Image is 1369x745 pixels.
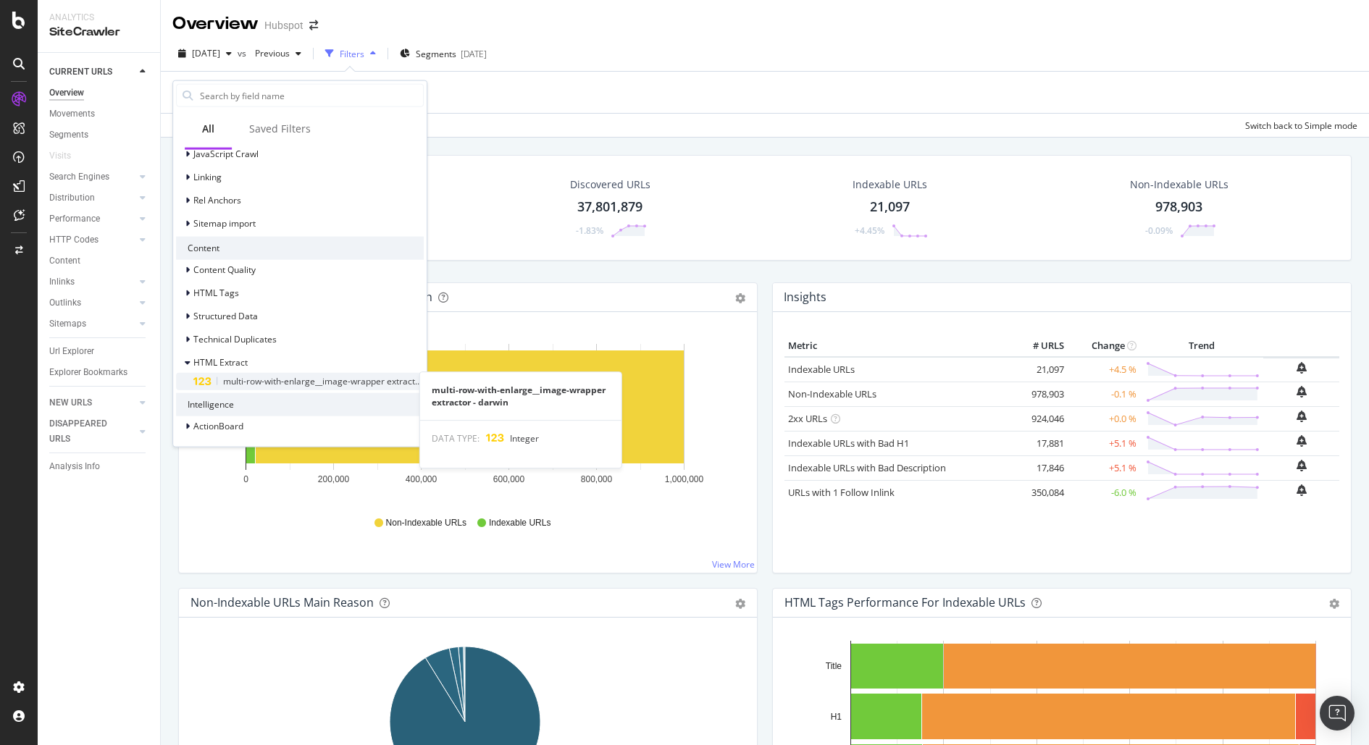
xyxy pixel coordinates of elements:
div: Sitemaps [49,316,86,332]
div: Non-Indexable URLs Main Reason [191,595,374,610]
span: Content Quality [193,264,256,276]
div: bell-plus [1297,484,1307,496]
div: gear [735,293,745,303]
span: Non-Indexable URLs [386,517,466,529]
div: All [202,122,214,136]
a: Indexable URLs with Bad H1 [788,437,909,450]
div: multi-row-with-enlarge__image-wrapper extractor - darwin [420,384,621,408]
a: Distribution [49,190,135,206]
span: Segments [416,48,456,60]
th: # URLS [1010,335,1068,357]
div: Content [176,236,424,259]
button: [DATE] [172,42,238,65]
td: +0.0 % [1068,406,1140,431]
td: 924,046 [1010,406,1068,431]
td: 17,881 [1010,431,1068,455]
a: Segments [49,127,150,143]
span: JavaScript Crawl [193,148,259,160]
div: Distribution [49,190,95,206]
div: Outlinks [49,295,81,311]
a: Outlinks [49,295,135,311]
div: Overview [172,12,259,36]
div: Search Engines [49,169,109,185]
a: Performance [49,211,135,227]
a: Non-Indexable URLs [788,387,876,400]
span: 2025 Aug. 12th [192,47,220,59]
div: Content [49,253,80,269]
div: [DATE] [461,48,487,60]
div: Performance [49,211,100,227]
span: Linking [193,171,222,183]
div: Overview [49,85,84,101]
svg: A chart. [191,335,739,503]
a: Indexable URLs [788,363,855,376]
a: 2xx URLs [788,412,827,425]
div: +4.45% [855,224,884,237]
text: Title [826,661,842,671]
button: Filters [319,42,382,65]
td: +5.1 % [1068,431,1140,455]
text: 0 [243,474,248,484]
input: Search by field name [198,85,423,106]
div: 37,801,879 [577,198,642,216]
div: bell-plus [1297,411,1307,422]
div: Saved Filters [249,122,311,136]
th: Metric [784,335,1010,357]
a: View More [712,558,755,571]
div: Analysis Info [49,459,100,474]
td: 978,903 [1010,382,1068,406]
span: Integer [510,432,539,445]
td: 17,846 [1010,455,1068,480]
a: Url Explorer [49,344,150,359]
div: 21,097 [870,198,910,216]
div: SiteCrawler [49,24,148,41]
button: Previous [249,42,307,65]
td: -0.1 % [1068,382,1140,406]
a: Search Engines [49,169,135,185]
span: Technical Duplicates [193,333,277,345]
div: NEW URLS [49,395,92,411]
a: Sitemaps [49,316,135,332]
a: Inlinks [49,274,135,290]
div: Indexable URLs [853,177,927,192]
div: 978,903 [1155,198,1202,216]
span: Indexable URLs [489,517,550,529]
a: Indexable URLs with Bad Description [788,461,946,474]
div: bell-plus [1297,460,1307,471]
th: Change [1068,335,1140,357]
span: Previous [249,47,290,59]
text: 200,000 [318,474,350,484]
div: Visits [49,148,71,164]
td: +5.1 % [1068,455,1140,480]
span: Sitemap import [193,217,256,230]
div: Analytics [49,12,148,24]
button: Segments[DATE] [394,42,493,65]
div: Non-Indexable URLs [1130,177,1228,192]
a: Movements [49,106,150,122]
span: HTML Tags [193,287,239,299]
a: NEW URLS [49,395,135,411]
div: gear [1329,599,1339,609]
span: ActionBoard [193,420,243,432]
text: 800,000 [581,474,613,484]
div: gear [735,599,745,609]
td: +4.5 % [1068,357,1140,382]
span: multi-row-with-enlarge__image-wrapper extractor - darwin [223,374,459,387]
text: 600,000 [493,474,525,484]
div: Discovered URLs [570,177,650,192]
a: Analysis Info [49,459,150,474]
div: Explorer Bookmarks [49,365,127,380]
div: -1.83% [576,224,603,237]
span: HTML Extract [193,356,248,369]
h4: Insights [784,287,826,307]
a: Content [49,253,150,269]
text: 400,000 [406,474,438,484]
td: 21,097 [1010,357,1068,382]
a: HTTP Codes [49,232,135,248]
div: Intelligence [176,392,424,416]
span: vs [238,47,249,59]
div: bell-plus [1297,435,1307,447]
span: Rel Anchors [193,194,241,206]
th: Trend [1140,335,1263,357]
